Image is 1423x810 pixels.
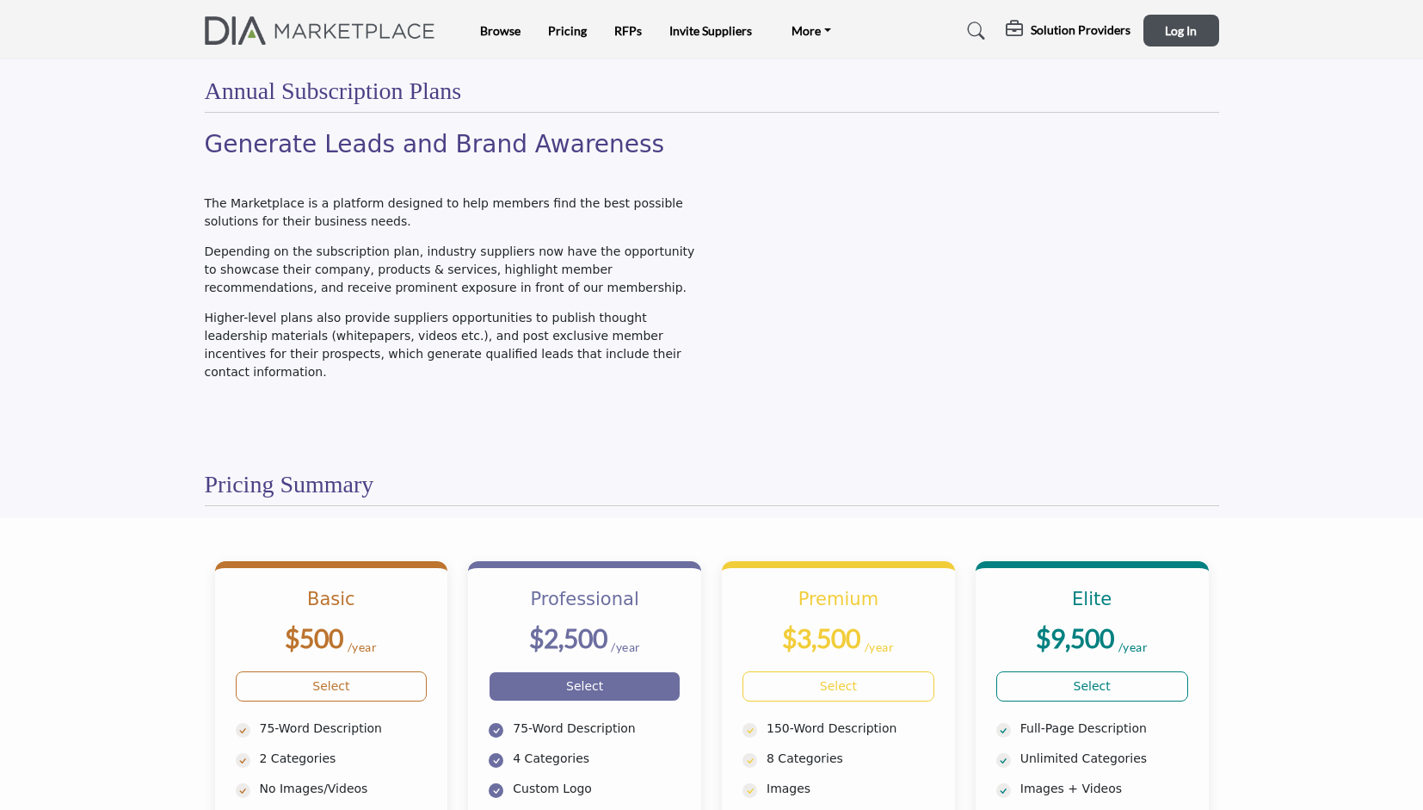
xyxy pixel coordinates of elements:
b: $3,500 [782,622,860,653]
h2: Pricing Summary [205,470,374,499]
img: Site Logo [205,16,445,45]
sub: /year [865,640,895,654]
p: Depending on the subscription plan, industry suppliers now have the opportunity to showcase their... [205,243,703,297]
a: RFPs [614,23,642,38]
a: Pricing [548,23,587,38]
a: Search [951,17,996,45]
p: 75-Word Description [260,720,428,738]
sub: /year [1118,640,1149,654]
a: Select [236,671,428,702]
p: 8 Categories [767,750,934,768]
p: 150-Word Description [767,720,934,738]
p: 75-Word Description [513,720,681,738]
p: Images + Videos [1020,780,1188,798]
div: Solution Providers [1006,21,1130,41]
a: Select [742,671,934,702]
h2: Generate Leads and Brand Awareness [205,130,703,159]
sub: /year [611,640,641,654]
h2: Annual Subscription Plans [205,77,462,106]
h5: Solution Providers [1031,22,1130,38]
sub: /year [348,640,378,654]
p: 4 Categories [513,750,681,768]
a: Browse [480,23,521,38]
p: 2 Categories [260,750,428,768]
b: $9,500 [1036,622,1114,653]
b: Basic [307,589,355,609]
p: Images [767,780,934,798]
p: The Marketplace is a platform designed to help members find the best possible solutions for their... [205,195,703,231]
b: Premium [798,589,878,609]
p: No Images/Videos [260,780,428,798]
a: Select [489,671,681,702]
a: More [779,19,843,43]
b: Professional [531,589,639,609]
button: Log In [1143,15,1219,46]
a: Select [996,671,1188,702]
p: Custom Logo [513,780,681,798]
a: Invite Suppliers [669,23,752,38]
b: $500 [285,622,343,653]
p: Higher-level plans also provide suppliers opportunities to publish thought leadership materials (... [205,309,703,381]
p: Full-Page Description [1020,720,1188,738]
b: Elite [1072,589,1112,609]
span: Log In [1165,23,1197,38]
p: Unlimited Categories [1020,750,1188,768]
b: $2,500 [529,622,607,653]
